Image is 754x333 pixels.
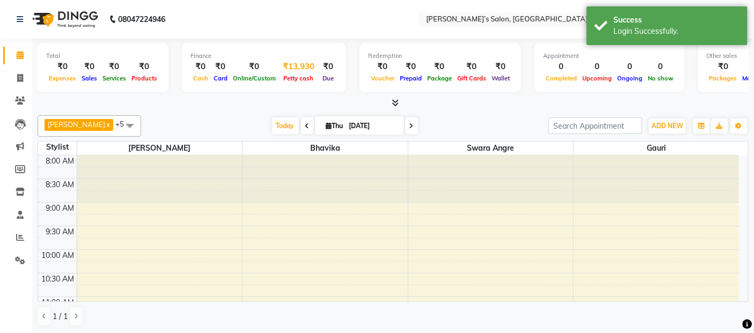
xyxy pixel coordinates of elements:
[543,51,676,61] div: Appointment
[397,75,424,82] span: Prepaid
[543,75,580,82] span: Completed
[38,142,77,153] div: Stylist
[40,250,77,261] div: 10:00 AM
[191,75,211,82] span: Cash
[100,75,129,82] span: Services
[614,75,645,82] span: Ongoing
[44,156,77,167] div: 8:00 AM
[651,122,683,130] span: ADD NEW
[44,203,77,214] div: 9:00 AM
[346,118,400,134] input: 2025-09-04
[129,75,160,82] span: Products
[230,61,279,73] div: ₹0
[279,61,319,73] div: ₹13,930
[27,4,101,34] img: logo
[44,226,77,238] div: 9:30 AM
[46,51,160,61] div: Total
[53,311,68,322] span: 1 / 1
[281,75,317,82] span: Petty cash
[707,61,740,73] div: ₹0
[368,61,397,73] div: ₹0
[320,75,336,82] span: Due
[191,61,211,73] div: ₹0
[105,120,110,129] a: x
[424,75,455,82] span: Package
[543,61,580,73] div: 0
[324,122,346,130] span: Thu
[118,4,165,34] b: 08047224946
[455,61,489,73] div: ₹0
[489,61,513,73] div: ₹0
[46,61,79,73] div: ₹0
[645,75,676,82] span: No show
[574,142,739,155] span: Gauri
[243,142,408,155] span: Bhavika
[580,61,614,73] div: 0
[455,75,489,82] span: Gift Cards
[40,273,77,285] div: 10:30 AM
[614,61,645,73] div: 0
[79,75,100,82] span: Sales
[397,61,424,73] div: ₹0
[368,75,397,82] span: Voucher
[211,61,230,73] div: ₹0
[115,120,132,128] span: +5
[649,119,686,134] button: ADD NEW
[79,61,100,73] div: ₹0
[230,75,279,82] span: Online/Custom
[613,26,740,37] div: Login Successfully.
[48,120,105,129] span: [PERSON_NAME]
[272,117,299,134] span: Today
[424,61,455,73] div: ₹0
[211,75,230,82] span: Card
[707,75,740,82] span: Packages
[191,51,338,61] div: Finance
[100,61,129,73] div: ₹0
[46,75,79,82] span: Expenses
[408,142,574,155] span: Swara Angre
[548,117,642,134] input: Search Appointment
[368,51,513,61] div: Redemption
[489,75,513,82] span: Wallet
[613,14,740,26] div: Success
[319,61,338,73] div: ₹0
[645,61,676,73] div: 0
[77,142,243,155] span: [PERSON_NAME]
[44,179,77,190] div: 8:30 AM
[40,297,77,308] div: 11:00 AM
[580,75,614,82] span: Upcoming
[129,61,160,73] div: ₹0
